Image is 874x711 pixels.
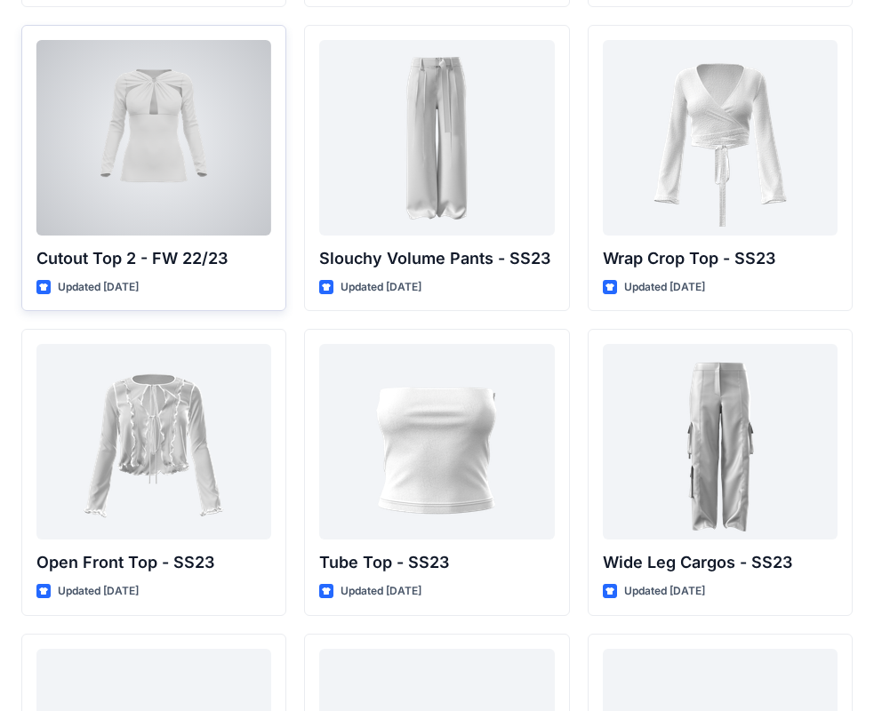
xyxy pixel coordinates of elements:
p: Updated [DATE] [58,278,139,297]
a: Open Front Top - SS23 [36,344,271,539]
p: Updated [DATE] [341,582,421,601]
a: Slouchy Volume Pants - SS23 [319,40,554,236]
p: Cutout Top 2 - FW 22/23 [36,246,271,271]
p: Updated [DATE] [341,278,421,297]
p: Wide Leg Cargos - SS23 [603,550,838,575]
a: Wrap Crop Top - SS23 [603,40,838,236]
p: Tube Top - SS23 [319,550,554,575]
p: Open Front Top - SS23 [36,550,271,575]
a: Cutout Top 2 - FW 22/23 [36,40,271,236]
a: Tube Top - SS23 [319,344,554,539]
p: Updated [DATE] [58,582,139,601]
a: Wide Leg Cargos - SS23 [603,344,838,539]
p: Slouchy Volume Pants - SS23 [319,246,554,271]
p: Updated [DATE] [624,582,705,601]
p: Updated [DATE] [624,278,705,297]
p: Wrap Crop Top - SS23 [603,246,838,271]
